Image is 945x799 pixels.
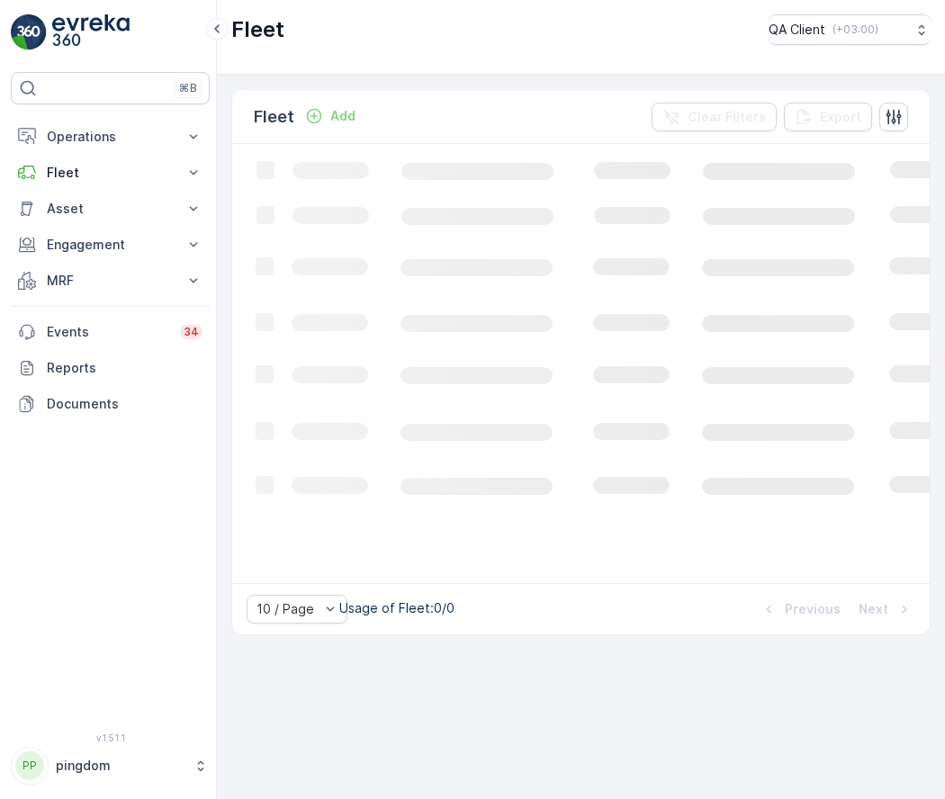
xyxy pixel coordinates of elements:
[785,600,841,618] p: Previous
[47,128,174,146] p: Operations
[179,81,197,95] p: ⌘B
[15,751,44,780] div: PP
[47,200,174,218] p: Asset
[784,103,872,131] button: Export
[820,108,861,126] p: Export
[47,236,174,254] p: Engagement
[339,599,454,617] p: Usage of Fleet : 0/0
[832,22,878,37] p: ( +03:00 )
[11,263,210,299] button: MRF
[859,600,888,618] p: Next
[11,747,210,785] button: PPpingdom
[11,227,210,263] button: Engagement
[758,598,842,620] button: Previous
[11,350,210,386] a: Reports
[11,119,210,155] button: Operations
[652,103,777,131] button: Clear Filters
[184,325,199,339] p: 34
[47,164,174,182] p: Fleet
[330,107,355,125] p: Add
[11,314,210,350] a: Events34
[11,14,47,50] img: logo
[52,14,130,50] img: logo_light-DOdMpM7g.png
[769,21,825,39] p: QA Client
[11,155,210,191] button: Fleet
[298,105,363,127] button: Add
[857,598,915,620] button: Next
[47,272,174,290] p: MRF
[56,757,184,775] p: pingdom
[688,108,766,126] p: Clear Filters
[47,323,169,341] p: Events
[254,104,294,130] p: Fleet
[11,191,210,227] button: Asset
[11,732,210,743] span: v 1.51.1
[47,395,202,413] p: Documents
[769,14,931,45] button: QA Client(+03:00)
[231,15,284,44] p: Fleet
[47,359,202,377] p: Reports
[11,386,210,422] a: Documents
